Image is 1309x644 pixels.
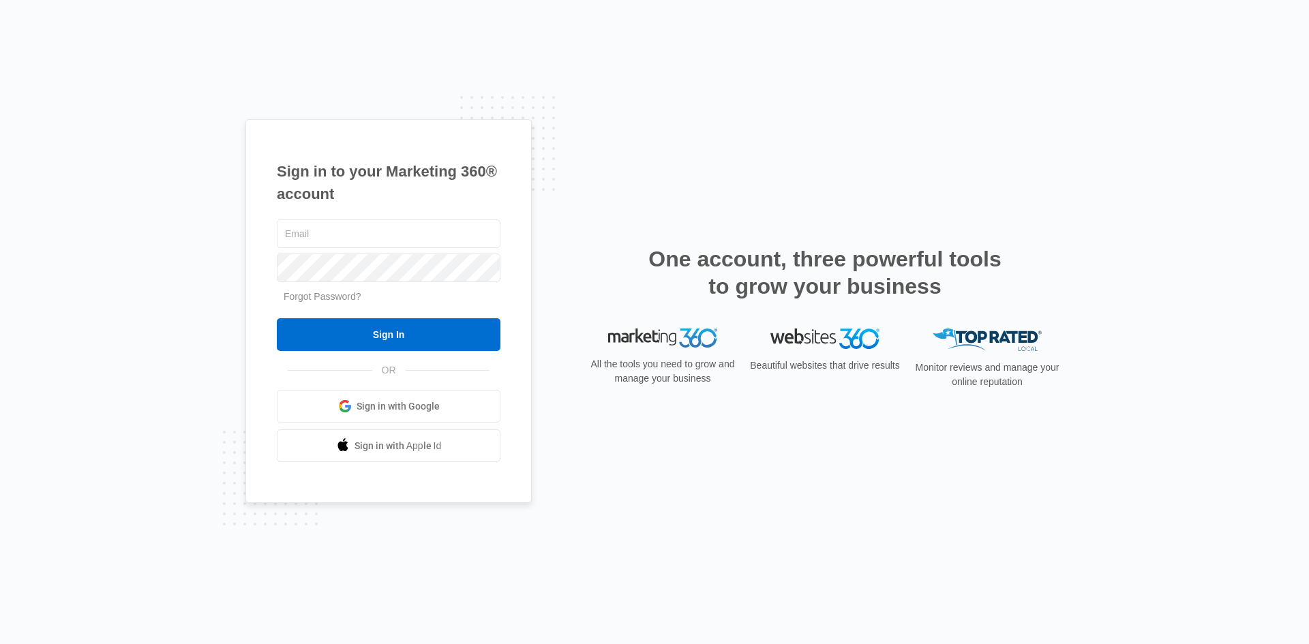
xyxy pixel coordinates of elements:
[277,429,500,462] a: Sign in with Apple Id
[911,361,1064,389] p: Monitor reviews and manage your online reputation
[357,399,440,414] span: Sign in with Google
[933,328,1042,351] img: Top Rated Local
[277,390,500,423] a: Sign in with Google
[355,439,442,453] span: Sign in with Apple Id
[277,160,500,205] h1: Sign in to your Marketing 360® account
[277,318,500,351] input: Sign In
[608,328,717,348] img: Marketing 360
[284,291,361,302] a: Forgot Password?
[277,219,500,248] input: Email
[372,363,406,378] span: OR
[586,357,739,386] p: All the tools you need to grow and manage your business
[770,328,879,348] img: Websites 360
[644,245,1006,300] h2: One account, three powerful tools to grow your business
[749,358,901,373] p: Beautiful websites that drive results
